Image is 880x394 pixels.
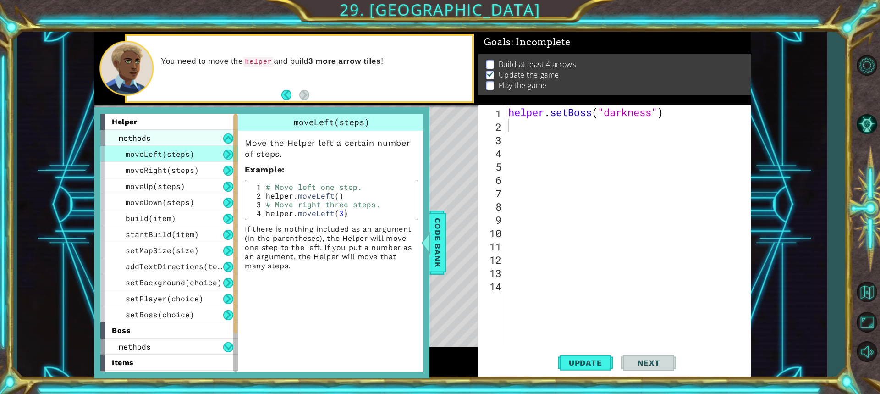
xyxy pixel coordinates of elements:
[486,70,495,77] img: Check mark for checkbox
[480,120,504,133] div: 2
[480,280,504,293] div: 14
[480,213,504,227] div: 9
[480,266,504,280] div: 13
[853,52,880,79] button: Level Options
[245,225,418,271] p: If there is nothing included as an argument (in the parentheses), the Helper will move one step t...
[126,229,199,239] span: startBuild(item)
[247,183,264,191] div: 1
[628,358,669,367] span: Next
[480,227,504,240] div: 10
[161,56,466,67] p: You need to move the and build !
[126,213,176,223] span: build(item)
[853,338,880,365] button: Mute
[112,117,137,126] span: helper
[480,253,504,266] div: 12
[245,165,285,174] strong: :
[247,191,264,200] div: 2
[119,342,151,351] span: methods
[112,358,134,367] span: items
[126,197,194,207] span: moveDown(steps)
[499,80,547,90] p: Play the game
[100,114,238,130] div: helper
[621,349,676,376] button: Next
[430,215,445,271] span: Code Bank
[558,349,613,376] button: Update
[499,59,576,69] p: Build at least 4 arrows
[308,57,381,66] strong: 3 more arrow tiles
[281,90,299,100] button: Back
[126,245,199,255] span: setMapSize(size)
[126,277,222,287] span: setBackground(choice)
[245,165,282,174] span: Example
[126,261,231,271] span: addTextDirections(text)
[484,37,571,48] span: Goals
[480,200,504,213] div: 8
[247,200,264,209] div: 3
[499,70,559,80] p: Update the game
[480,173,504,187] div: 6
[100,355,238,371] div: items
[126,149,194,159] span: moveLeft(steps)
[511,37,570,48] span: : Incomplete
[100,322,238,339] div: boss
[299,90,309,100] button: Next
[853,309,880,335] button: Maximize Browser
[245,138,418,160] p: Move the Helper left a certain number of steps.
[853,111,880,138] button: AI Hint
[480,187,504,200] div: 7
[126,165,199,175] span: moveRight(steps)
[126,294,203,303] span: setPlayer(choice)
[480,160,504,173] div: 5
[560,358,611,367] span: Update
[853,278,880,305] button: Back to Map
[243,57,274,67] code: helper
[480,147,504,160] div: 4
[247,209,264,217] div: 4
[480,107,504,120] div: 1
[480,133,504,147] div: 3
[112,326,131,335] span: boss
[126,181,185,191] span: moveUp(steps)
[480,240,504,253] div: 11
[119,133,151,143] span: methods
[294,117,369,128] span: moveLeft(steps)
[238,114,424,131] div: moveLeft(steps)
[126,310,194,319] span: setBoss(choice)
[853,277,880,307] a: Back to Map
